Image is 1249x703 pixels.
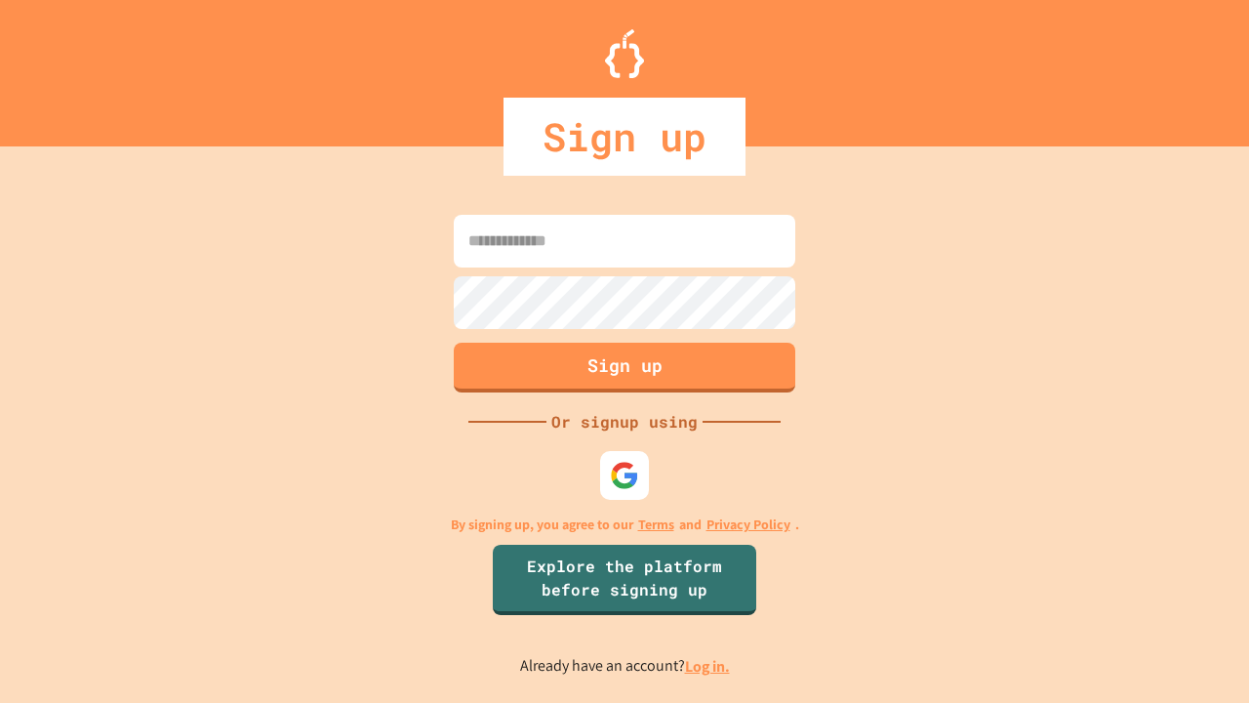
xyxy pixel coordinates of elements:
[610,461,639,490] img: google-icon.svg
[685,656,730,677] a: Log in.
[706,515,790,535] a: Privacy Policy
[451,515,799,535] p: By signing up, you agree to our and .
[605,29,644,78] img: Logo.svg
[546,410,703,434] div: Or signup using
[504,98,745,176] div: Sign up
[638,515,674,535] a: Terms
[454,343,795,393] button: Sign up
[520,654,730,679] p: Already have an account?
[493,545,756,615] a: Explore the platform before signing up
